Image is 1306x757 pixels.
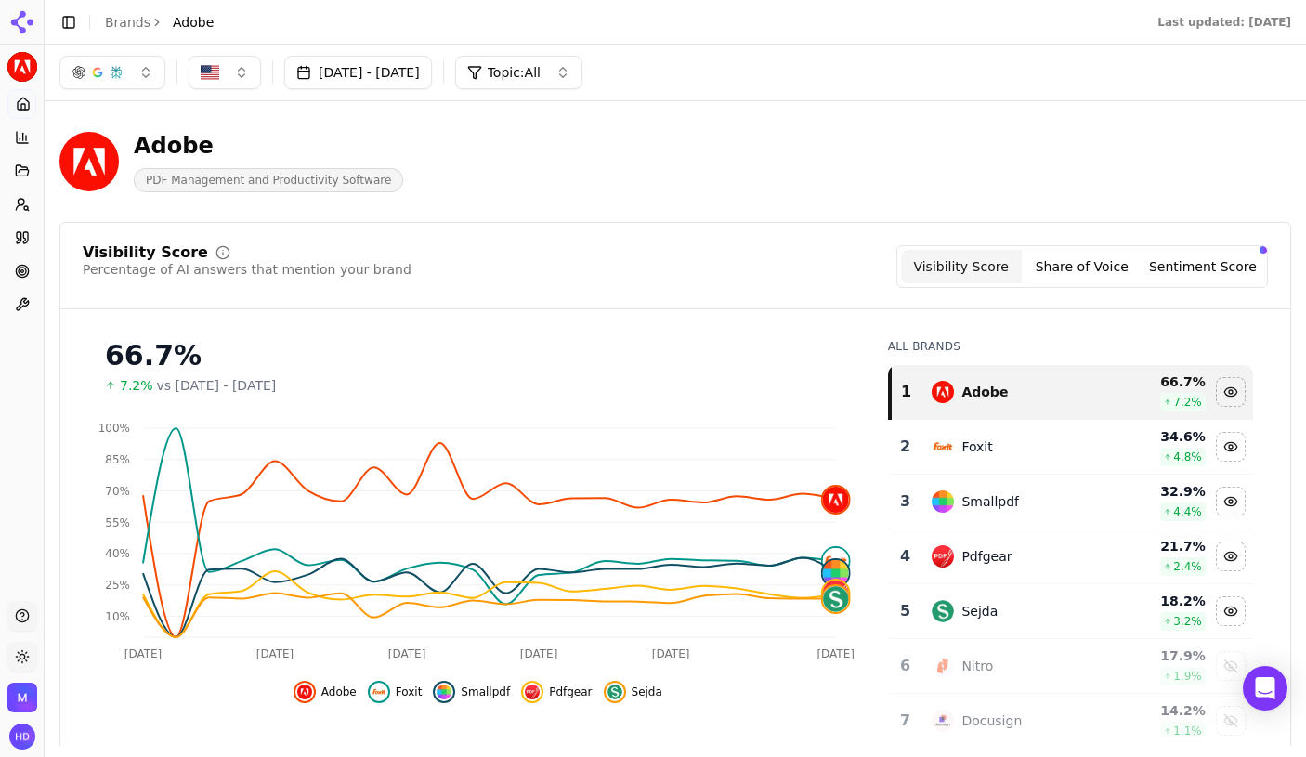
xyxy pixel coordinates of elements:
img: nitro [932,655,954,677]
tr: 3smallpdfSmallpdf32.9%4.4%Hide smallpdf data [890,475,1253,529]
div: 4 [897,545,914,568]
span: 4.8 % [1173,450,1202,464]
div: 21.7 % [1113,537,1206,555]
div: Foxit [961,437,992,456]
span: Adobe [321,685,357,699]
img: M2E [7,683,37,712]
div: 2 [897,436,914,458]
tspan: [DATE] [388,647,426,660]
div: 18.2 % [1113,592,1206,610]
tspan: 70% [105,485,130,498]
div: All Brands [888,339,1253,354]
button: Hide adobe data [1216,377,1246,407]
button: Hide pdfgear data [1216,542,1246,571]
div: Docusign [961,711,1022,730]
img: Adobe [7,52,37,82]
tspan: [DATE] [816,647,855,660]
tspan: 85% [105,453,130,466]
button: Hide smallpdf data [1216,487,1246,516]
span: vs [DATE] - [DATE] [157,376,277,395]
img: foxit [932,436,954,458]
img: pdfgear [932,545,954,568]
nav: breadcrumb [105,13,214,32]
button: Hide sejda data [1216,596,1246,626]
span: Pdfgear [549,685,592,699]
div: 14.2 % [1113,701,1206,720]
button: Hide foxit data [368,681,423,703]
img: adobe [823,487,849,513]
span: Sejda [632,685,662,699]
span: 2.4 % [1173,559,1202,574]
div: 17.9 % [1113,646,1206,665]
tspan: 10% [105,610,130,623]
button: Hide pdfgear data [521,681,592,703]
tr: 4pdfgearPdfgear21.7%2.4%Hide pdfgear data [890,529,1253,584]
img: docusign [932,710,954,732]
tspan: 40% [105,547,130,560]
img: pdfgear [525,685,540,699]
tspan: 100% [98,422,130,435]
button: Current brand: Adobe [7,52,37,82]
div: 5 [897,600,914,622]
span: 7.2 % [1173,395,1202,410]
img: sejda [823,586,849,612]
tr: 7docusignDocusign14.2%1.1%Show docusign data [890,694,1253,749]
tr: 6nitroNitro17.9%1.9%Show nitro data [890,639,1253,694]
button: Show nitro data [1216,651,1246,681]
span: 1.9 % [1173,669,1202,684]
span: PDF Management and Productivity Software [134,168,403,192]
div: Nitro [961,657,993,675]
tr: 1adobeAdobe66.7%7.2%Hide adobe data [890,365,1253,420]
div: 3 [897,490,914,513]
div: Last updated: [DATE] [1157,15,1291,30]
img: US [201,63,219,82]
span: 3.2 % [1173,614,1202,629]
img: sejda [607,685,622,699]
div: Smallpdf [961,492,1019,511]
div: Pdfgear [961,547,1012,566]
img: foxit [823,548,849,574]
span: 7.2% [120,376,153,395]
img: adobe [932,381,954,403]
tspan: 55% [105,516,130,529]
button: Open organization switcher [7,683,37,712]
div: Adobe [961,383,1008,401]
div: 66.7% [105,339,851,372]
span: Topic: All [488,63,541,82]
tr: 2foxitFoxit34.6%4.8%Hide foxit data [890,420,1253,475]
button: Open user button [9,724,35,750]
div: 66.7 % [1113,372,1206,391]
span: 1.1 % [1173,724,1202,738]
img: sejda [932,600,954,622]
div: 1 [899,381,914,403]
tr: 5sejdaSejda18.2%3.2%Hide sejda data [890,584,1253,639]
button: Share of Voice [1022,250,1143,283]
div: Open Intercom Messenger [1243,666,1287,711]
div: 7 [897,710,914,732]
button: Hide adobe data [294,681,357,703]
img: foxit [372,685,386,699]
img: smallpdf [932,490,954,513]
button: Hide foxit data [1216,432,1246,462]
img: pdfgear [823,581,849,607]
button: Visibility Score [901,250,1022,283]
tspan: [DATE] [520,647,558,660]
div: 34.6 % [1113,427,1206,446]
button: [DATE] - [DATE] [284,56,432,89]
button: Sentiment Score [1143,250,1263,283]
span: 4.4 % [1173,504,1202,519]
span: Foxit [396,685,423,699]
div: Adobe [134,131,403,161]
a: Brands [105,15,150,30]
div: 32.9 % [1113,482,1206,501]
div: 6 [897,655,914,677]
span: Smallpdf [461,685,510,699]
button: Hide smallpdf data [433,681,510,703]
button: Show docusign data [1216,706,1246,736]
tspan: [DATE] [124,647,163,660]
img: Hakan Degirmenci [9,724,35,750]
div: Percentage of AI answers that mention your brand [83,260,411,279]
div: Sejda [961,602,998,620]
div: Visibility Score [83,245,208,260]
span: Adobe [173,13,214,32]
